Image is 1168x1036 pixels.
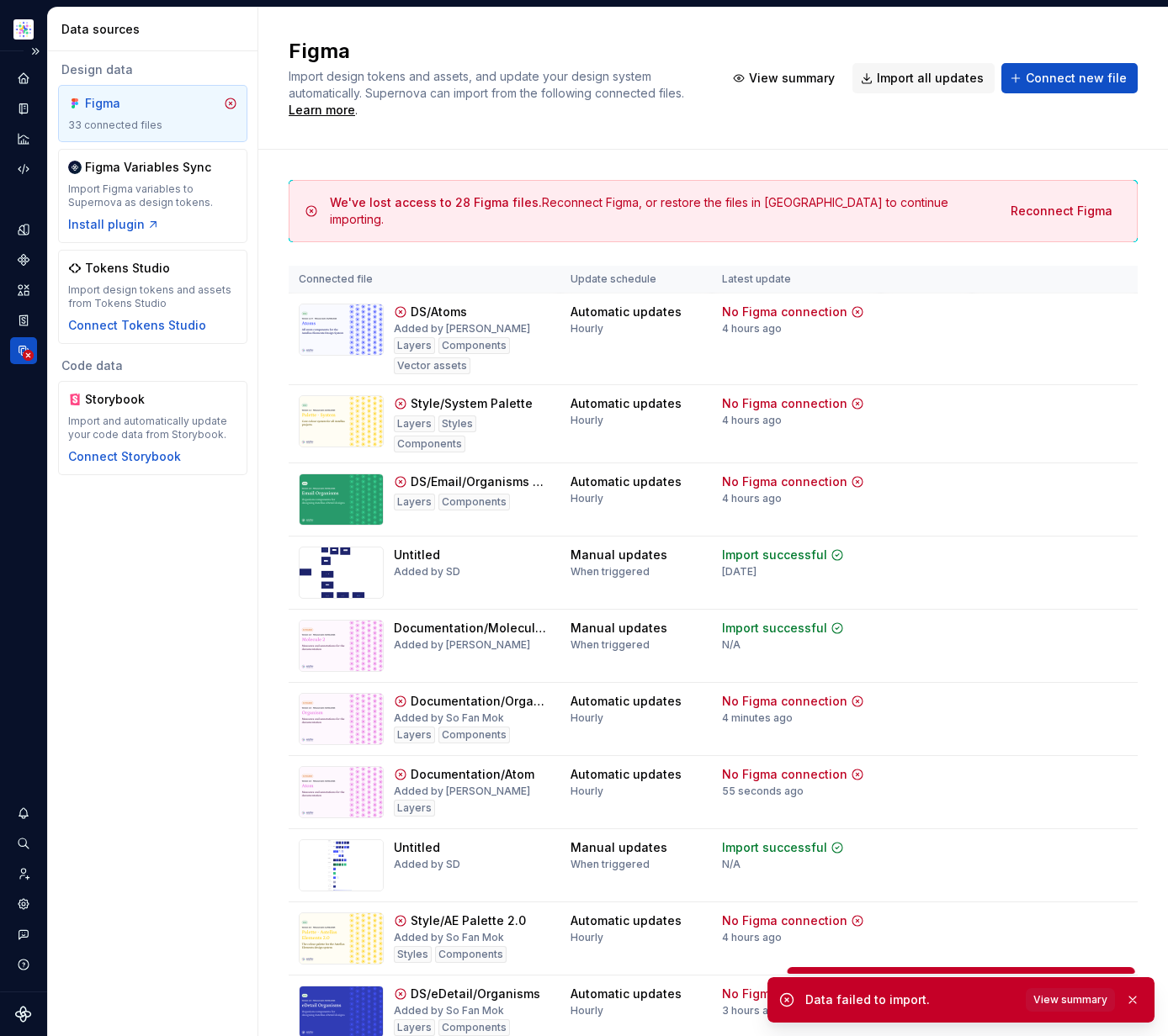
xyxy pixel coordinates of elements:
[435,946,507,963] div: Components
[68,415,237,441] div: Import and automatically update your code data from Storybook.
[722,547,827,563] div: Import successful
[571,414,603,427] div: Hourly
[68,283,237,310] div: Import design tokens and assets from Tokens Studio
[722,931,782,944] div: 4 hours ago
[330,195,542,209] span: We've lost access to 28 Figma files.
[10,216,37,243] a: Design tokens
[571,693,682,710] div: Automatic updates
[85,260,170,277] div: Tokens Studio
[394,711,504,725] div: Added by So Fan Mok
[722,322,782,336] div: 4 hours ago
[394,839,440,856] div: Untitled
[725,63,846,93] button: View summary
[289,102,355,119] a: Learn more
[722,1004,782,1017] div: 3 hours ago
[411,986,540,1002] div: DS/eDetail/Organisms
[10,156,37,182] a: Code automation
[10,860,37,887] a: Invite team
[68,317,206,334] button: Connect Tokens Studio
[571,858,650,871] div: When triggered
[85,95,166,112] div: Figma
[411,766,534,783] div: Documentation/Atom
[394,638,530,652] div: Added by [PERSON_NAME]
[58,61,247,78] div: Design data
[571,785,603,798] div: Hourly
[1011,203,1112,219] span: Reconnect Figma
[852,63,995,93] button: Import all updates
[58,250,247,344] a: Tokens StudioImport design tokens and assets from Tokens StudioConnect Tokens Studio
[85,159,211,176] div: Figma Variables Sync
[571,711,603,725] div: Hourly
[394,800,435,817] div: Layers
[10,246,37,273] a: Components
[1026,70,1127,87] span: Connect new file
[571,620,667,637] div: Manual updates
[58,85,247,142] a: Figma33 connected files
[394,547,440,563] div: Untitled
[24,40,47,63] button: Expand sidebar
[10,830,37,857] button: Search ⌘K
[722,912,847,929] div: No Figma connection
[10,125,37,152] a: Analytics
[394,727,435,743] div: Layers
[1000,196,1123,226] button: Reconnect Figma
[10,800,37,827] button: Notifications
[394,1004,504,1017] div: Added by So Fan Mok
[58,381,247,475] a: StorybookImport and automatically update your code data from Storybook.Connect Storybook
[712,266,881,293] th: Latest update
[722,986,847,1002] div: No Figma connection
[13,19,34,40] img: b2369ad3-f38c-46c1-b2a2-f2452fdbdcd2.png
[722,638,741,652] div: N/A
[394,322,530,336] div: Added by [PERSON_NAME]
[394,436,465,452] div: Components
[438,494,510,510] div: Components
[10,891,37,917] a: Settings
[722,785,804,798] div: 55 seconds ago
[877,70,984,87] span: Import all updates
[438,1019,510,1036] div: Components
[394,415,435,432] div: Layers
[571,492,603,505] div: Hourly
[571,766,682,783] div: Automatic updates
[394,858,460,871] div: Added by SD
[1033,993,1107,1007] span: View summary
[571,395,682,412] div: Automatic updates
[722,395,847,412] div: No Figma connection
[722,473,847,490] div: No Figma connection
[722,620,827,637] div: Import successful
[394,494,435,510] div: Layers
[571,565,650,579] div: When triggered
[58,357,247,374] div: Code data
[394,1019,435,1036] div: Layers
[805,991,1016,1008] div: Data failed to import.
[10,65,37,92] a: Home
[560,266,712,293] th: Update schedule
[15,1006,32,1023] svg: Supernova Logo
[571,473,682,490] div: Automatic updates
[68,182,237,209] div: Import Figma variables to Supernova as design tokens.
[722,414,782,427] div: 4 hours ago
[1026,988,1115,1012] button: View summary
[10,95,37,122] div: Documentation
[722,565,757,579] div: [DATE]
[722,839,827,856] div: Import successful
[289,69,684,100] span: Import design tokens and assets, and update your design system automatically. Supernova can impor...
[438,415,476,432] div: Styles
[289,266,560,293] th: Connected file
[722,858,741,871] div: N/A
[68,119,237,132] div: 33 connected files
[722,492,782,505] div: 4 hours ago
[394,931,504,944] div: Added by So Fan Mok
[722,304,847,320] div: No Figma connection
[58,149,247,243] a: Figma Variables SyncImport Figma variables to Supernova as design tokens.Install plugin
[411,473,550,490] div: DS/Email/Organisms Phase 2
